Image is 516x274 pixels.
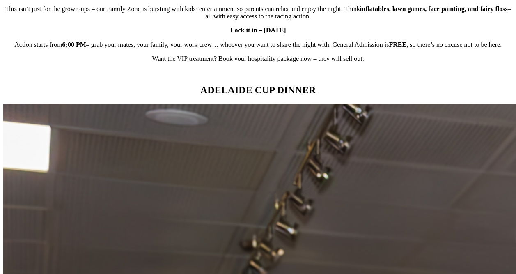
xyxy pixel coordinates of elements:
strong: 6 [62,41,66,48]
strong: inflatables, lawn games, face painting, and fairy floss [360,5,507,12]
p: This isn’t just for the grown-ups – our Family Zone is bursting with kids’ entertainment so paren... [3,5,513,20]
p: Want the VIP treatment? Book your hospitality package now – they will sell out. [3,55,513,62]
strong: Lock it in – [DATE] [230,27,286,34]
strong: :00 PM [66,41,86,48]
h2: ADELAIDE CUP DINNER [3,84,513,95]
strong: FREE [389,41,406,48]
p: Action starts from – grab your mates, your family, your work crew… whoever you want to share the ... [3,41,513,48]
